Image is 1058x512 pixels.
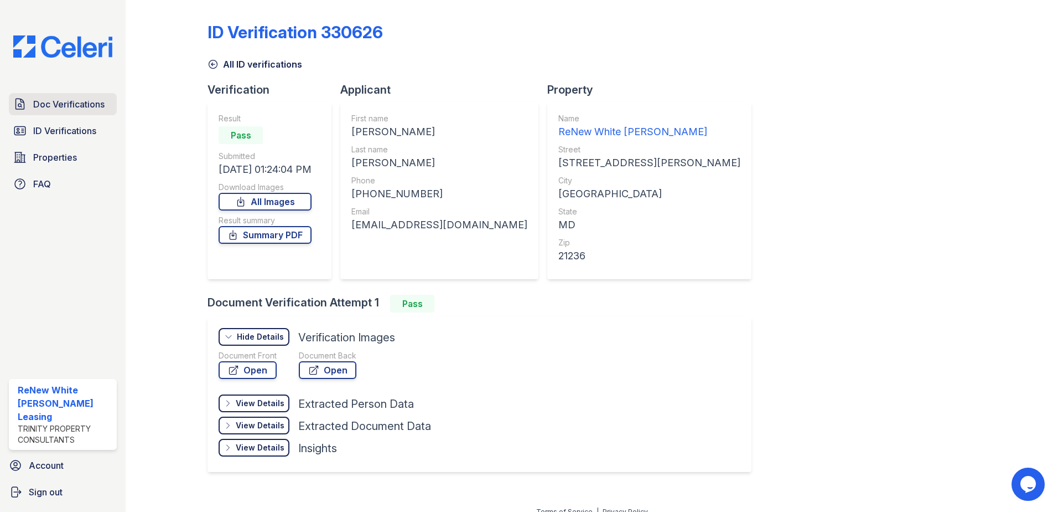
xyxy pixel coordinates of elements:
div: Phone [351,175,527,186]
img: CE_Logo_Blue-a8612792a0a2168367f1c8372b55b34899dd931a85d93a1a3d3e32e68fde9ad4.png [4,35,121,58]
div: Zip [558,237,740,248]
div: Property [547,82,760,98]
div: 21236 [558,248,740,264]
div: Insights [298,441,337,456]
div: [PERSON_NAME] [351,155,527,171]
a: FAQ [9,173,117,195]
div: [PERSON_NAME] [351,124,527,140]
div: [EMAIL_ADDRESS][DOMAIN_NAME] [351,217,527,233]
div: MD [558,217,740,233]
a: Sign out [4,481,121,503]
a: All ID verifications [208,58,302,71]
div: Download Images [219,182,312,193]
a: Summary PDF [219,226,312,244]
div: Verification Images [298,330,395,345]
div: View Details [236,420,284,431]
span: FAQ [33,177,51,191]
span: Sign out [29,485,63,499]
div: Name [558,113,740,124]
div: Last name [351,144,527,155]
div: [DATE] 01:24:04 PM [219,162,312,177]
div: Email [351,206,527,217]
div: Submitted [219,151,312,162]
div: City [558,175,740,186]
div: Extracted Document Data [298,418,431,434]
div: Hide Details [237,331,284,342]
a: Name ReNew White [PERSON_NAME] [558,113,740,140]
div: Verification [208,82,340,98]
a: Open [299,361,356,379]
div: State [558,206,740,217]
div: View Details [236,442,284,453]
div: [GEOGRAPHIC_DATA] [558,186,740,202]
div: First name [351,113,527,124]
a: Open [219,361,277,379]
iframe: chat widget [1012,468,1047,501]
div: Trinity Property Consultants [18,423,112,446]
div: ReNew White [PERSON_NAME] [558,124,740,140]
div: ReNew White [PERSON_NAME] Leasing [18,383,112,423]
div: Street [558,144,740,155]
div: Pass [390,295,434,313]
a: Properties [9,146,117,168]
a: Doc Verifications [9,93,117,115]
div: Document Verification Attempt 1 [208,295,760,313]
div: Applicant [340,82,547,98]
div: Result summary [219,215,312,226]
a: ID Verifications [9,120,117,142]
div: Pass [219,126,263,144]
div: Document Front [219,350,277,361]
div: ID Verification 330626 [208,22,383,42]
span: Doc Verifications [33,98,105,111]
a: All Images [219,193,312,211]
span: Account [29,459,64,472]
span: ID Verifications [33,124,96,137]
div: Result [219,113,312,124]
div: [PHONE_NUMBER] [351,186,527,202]
span: Properties [33,151,77,164]
div: Extracted Person Data [298,396,414,412]
div: Document Back [299,350,356,361]
div: [STREET_ADDRESS][PERSON_NAME] [558,155,740,171]
a: Account [4,454,121,477]
div: View Details [236,398,284,409]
